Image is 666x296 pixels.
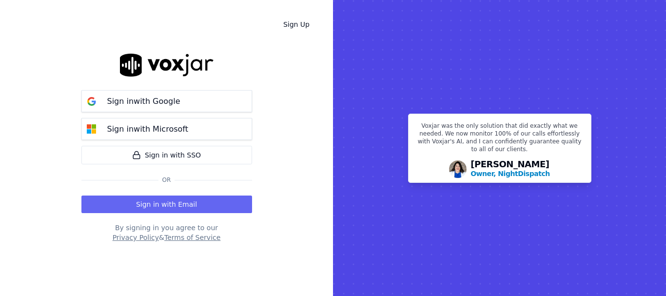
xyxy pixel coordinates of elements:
div: By signing in you agree to our & [81,223,252,242]
p: Owner, NightDispatch [470,169,550,178]
img: Avatar [449,160,467,178]
button: Sign inwith Microsoft [81,118,252,140]
p: Sign in with Microsoft [107,123,188,135]
div: [PERSON_NAME] [470,160,550,178]
p: Sign in with Google [107,96,180,107]
img: google Sign in button [82,92,101,111]
span: Or [158,176,175,184]
img: logo [120,54,214,77]
a: Sign in with SSO [81,146,252,164]
button: Privacy Policy [113,233,159,242]
button: Sign in with Email [81,196,252,213]
button: Sign inwith Google [81,90,252,112]
p: Voxjar was the only solution that did exactly what we needed. We now monitor 100% of our calls ef... [414,122,585,157]
img: microsoft Sign in button [82,119,101,139]
button: Terms of Service [164,233,220,242]
a: Sign Up [275,16,317,33]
